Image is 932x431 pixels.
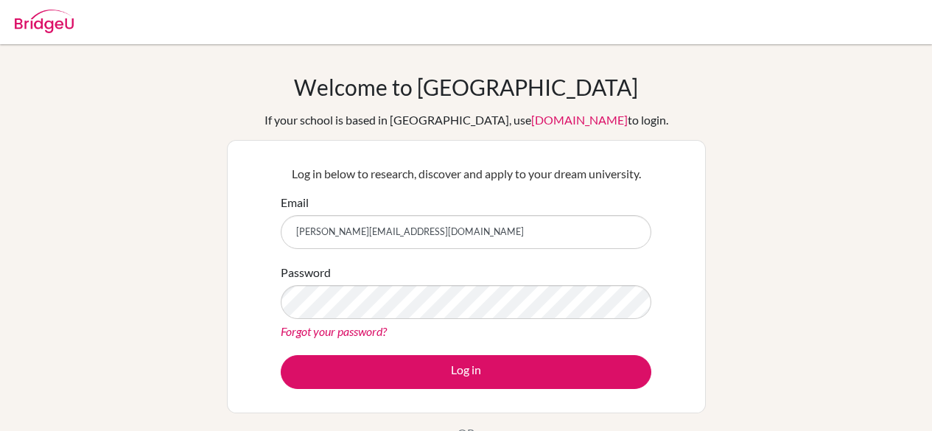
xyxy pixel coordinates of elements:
[294,74,638,100] h1: Welcome to [GEOGRAPHIC_DATA]
[281,355,651,389] button: Log in
[281,194,309,211] label: Email
[531,113,628,127] a: [DOMAIN_NAME]
[15,10,74,33] img: Bridge-U
[264,111,668,129] div: If your school is based in [GEOGRAPHIC_DATA], use to login.
[281,264,331,281] label: Password
[281,165,651,183] p: Log in below to research, discover and apply to your dream university.
[281,324,387,338] a: Forgot your password?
